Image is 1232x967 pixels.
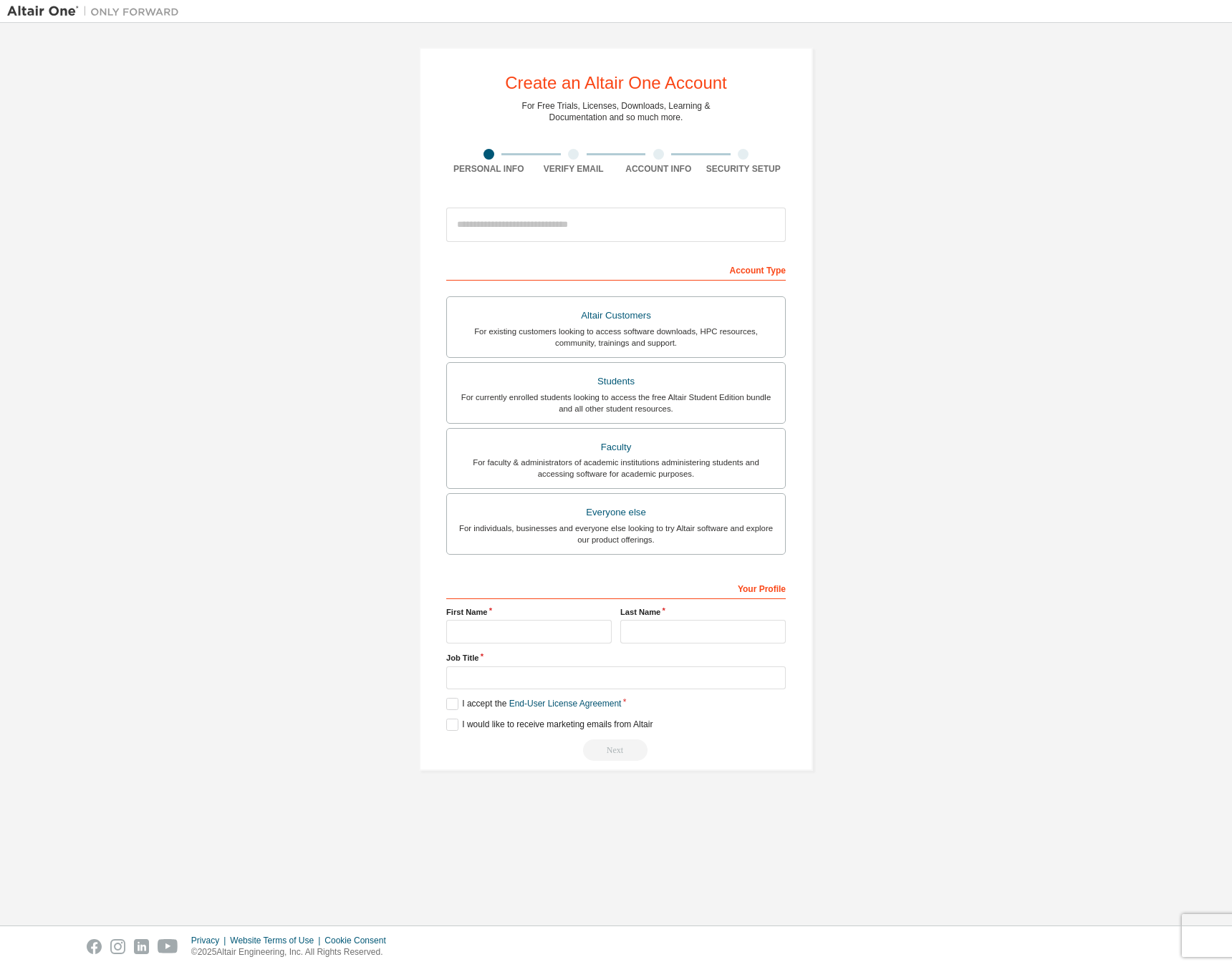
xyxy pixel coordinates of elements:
div: Students [456,371,776,392]
label: Last Name [620,606,786,618]
label: I accept the [446,698,621,710]
div: Website Terms of Use [230,935,324,946]
label: Job Title [446,652,786,664]
label: First Name [446,606,612,618]
p: © 2025 Altair Engineering, Inc. All Rights Reserved. [191,946,395,958]
div: Altair Customers [456,306,776,326]
div: Verify Email [531,163,617,175]
div: For Free Trials, Licenses, Downloads, Learning & Documentation and so much more. [522,100,711,123]
div: Account Type [446,258,786,281]
img: instagram.svg [110,939,125,954]
img: Altair One [7,4,186,19]
div: Everyone else [456,502,776,523]
div: For existing customers looking to access software downloads, HPC resources, community, trainings ... [456,326,776,349]
div: Security Setup [701,163,786,175]
div: Create an Altair One Account [505,74,727,92]
div: For individuals, businesses and everyone else looking to try Altair software and explore our prod... [456,523,776,545]
div: For faculty & administrators of academic institutions administering students and accessing softwa... [456,457,776,480]
a: End-User License Agreement [509,699,622,709]
div: Faculty [456,437,776,457]
div: Your Profile [446,576,786,599]
div: Personal Info [446,163,531,175]
div: Read and acccept EULA to continue [446,739,786,761]
img: facebook.svg [87,939,102,954]
img: youtube.svg [158,939,178,954]
img: linkedin.svg [134,939,149,954]
div: Account Info [616,163,701,175]
div: Privacy [191,935,230,946]
label: I would like to receive marketing emails from Altair [446,719,653,731]
div: For currently enrolled students looking to access the free Altair Student Edition bundle and all ... [456,392,776,414]
div: Cookie Consent [324,935,394,946]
